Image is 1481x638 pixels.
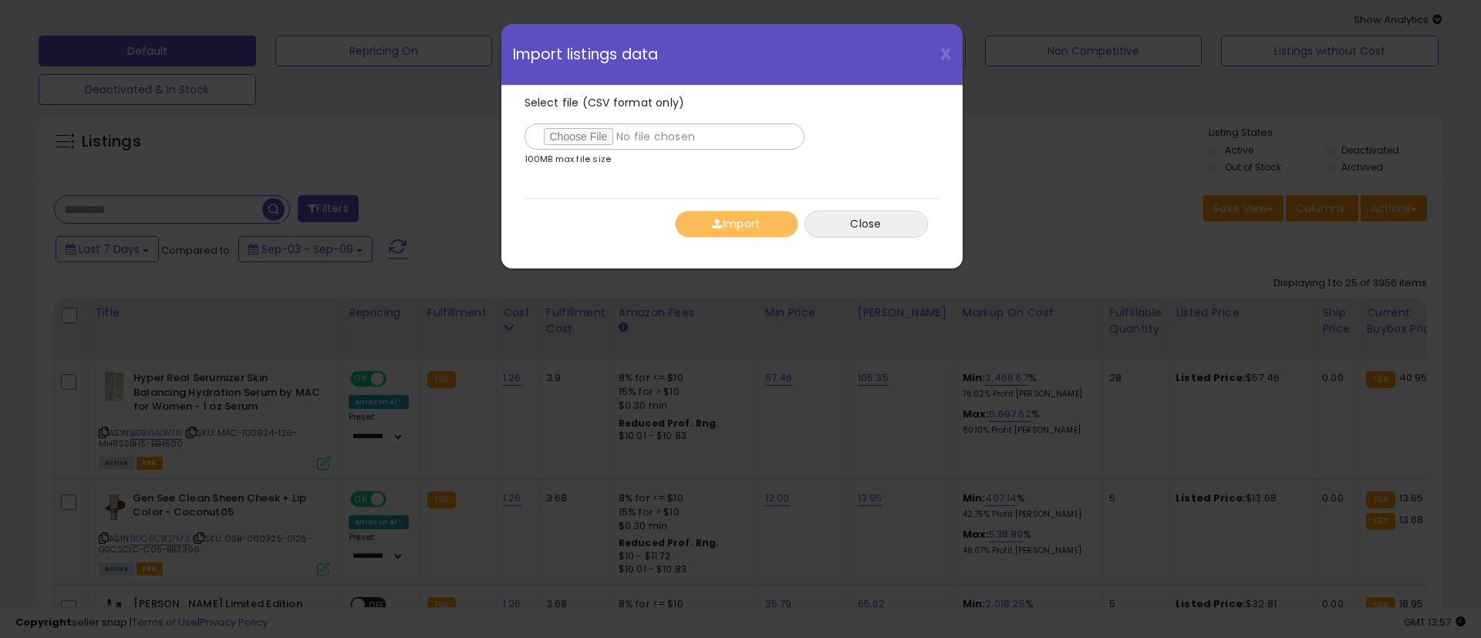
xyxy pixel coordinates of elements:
[940,43,951,65] span: X
[675,211,798,238] button: Import
[525,95,685,110] span: Select file (CSV format only)
[513,47,659,62] span: Import listings data
[805,211,928,238] button: Close
[525,155,612,164] p: 100MB max file size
